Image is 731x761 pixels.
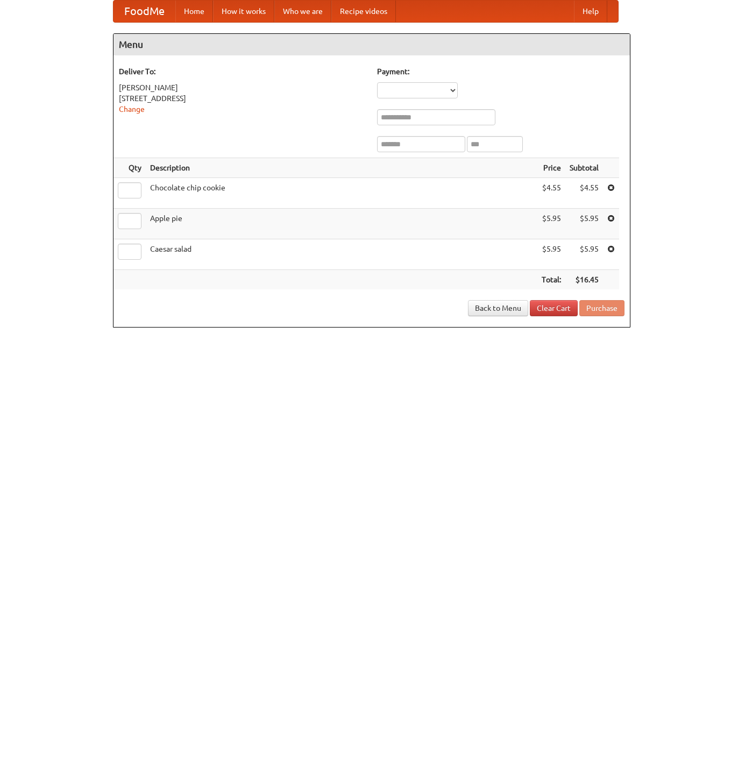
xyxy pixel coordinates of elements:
[146,209,537,239] td: Apple pie
[574,1,607,22] a: Help
[565,239,603,270] td: $5.95
[468,300,528,316] a: Back to Menu
[565,209,603,239] td: $5.95
[579,300,624,316] button: Purchase
[119,82,366,93] div: [PERSON_NAME]
[537,239,565,270] td: $5.95
[537,270,565,290] th: Total:
[530,300,578,316] a: Clear Cart
[146,158,537,178] th: Description
[537,158,565,178] th: Price
[113,1,175,22] a: FoodMe
[537,209,565,239] td: $5.95
[274,1,331,22] a: Who we are
[565,158,603,178] th: Subtotal
[175,1,213,22] a: Home
[377,66,624,77] h5: Payment:
[119,105,145,113] a: Change
[537,178,565,209] td: $4.55
[565,178,603,209] td: $4.55
[146,239,537,270] td: Caesar salad
[119,66,366,77] h5: Deliver To:
[146,178,537,209] td: Chocolate chip cookie
[113,158,146,178] th: Qty
[331,1,396,22] a: Recipe videos
[119,93,366,104] div: [STREET_ADDRESS]
[213,1,274,22] a: How it works
[113,34,630,55] h4: Menu
[565,270,603,290] th: $16.45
